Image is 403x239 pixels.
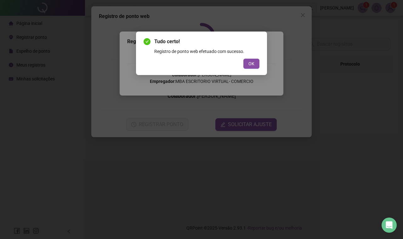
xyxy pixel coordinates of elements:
span: Tudo certo! [154,38,259,45]
div: Open Intercom Messenger [382,218,397,233]
span: check-circle [144,38,150,45]
div: Registro de ponto web efetuado com sucesso. [154,48,259,55]
button: OK [243,59,259,69]
span: OK [248,60,254,67]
